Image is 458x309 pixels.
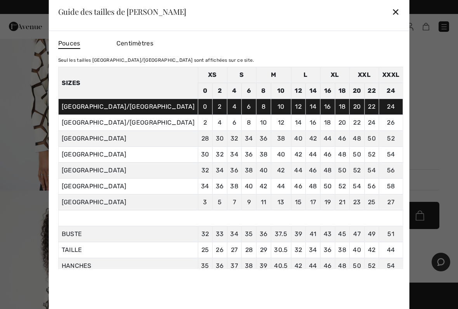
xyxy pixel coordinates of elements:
td: 48 [306,179,321,194]
td: 10 [256,115,271,131]
td: 19 [320,194,335,210]
span: 36 [216,262,224,269]
td: 24 [379,99,403,115]
td: 22 [364,83,379,99]
td: 48 [320,163,335,179]
td: 56 [379,163,403,179]
td: 46 [306,163,321,179]
td: 52 [379,131,403,147]
td: 48 [335,147,350,163]
td: 25 [364,194,379,210]
span: 45 [338,230,346,238]
td: 56 [364,179,379,194]
td: 0 [198,99,213,115]
td: 34 [227,147,242,163]
td: 12 [291,83,306,99]
span: 35 [201,262,209,269]
span: 47 [353,230,361,238]
td: 27 [379,194,403,210]
td: 32 [198,163,213,179]
span: 34 [230,230,238,238]
span: 29 [260,246,267,253]
td: 16 [320,99,335,115]
td: 52 [335,179,350,194]
td: XL [320,67,349,83]
td: 30 [212,131,227,147]
td: 38 [227,179,242,194]
td: 18 [320,115,335,131]
td: 16 [320,83,335,99]
span: 33 [216,230,224,238]
td: HANCHES [58,258,198,274]
td: 44 [291,163,306,179]
span: 37 [231,262,238,269]
td: 36 [227,163,242,179]
td: 4 [227,83,242,99]
span: 32 [201,230,209,238]
td: 21 [335,194,350,210]
td: XS [198,67,227,83]
span: 40 [353,246,361,253]
td: [GEOGRAPHIC_DATA] [58,179,198,194]
td: 30 [198,147,213,163]
span: 28 [245,246,253,253]
td: 50 [349,147,364,163]
span: Centimètres [116,40,153,47]
td: 36 [256,131,271,147]
td: 23 [349,194,364,210]
td: 52 [349,163,364,179]
td: 50 [364,131,379,147]
td: 28 [198,131,213,147]
span: 40.5 [274,262,288,269]
span: 41 [310,230,317,238]
td: M [256,67,291,83]
td: 34 [212,163,227,179]
td: 22 [349,115,364,131]
td: XXXL [379,67,403,83]
td: 14 [291,115,306,131]
span: 34 [309,246,317,253]
span: 42 [368,246,376,253]
span: 54 [387,262,395,269]
span: 44 [387,246,395,253]
td: 40 [291,131,306,147]
td: 34 [242,131,257,147]
td: 42 [306,131,321,147]
td: 52 [364,147,379,163]
span: 37.5 [275,230,287,238]
td: BUSTE [58,226,198,242]
td: 40 [271,147,291,163]
span: 39 [260,262,267,269]
td: [GEOGRAPHIC_DATA] [58,131,198,147]
td: 38 [256,147,271,163]
span: 32 [295,246,302,253]
span: 49 [368,230,376,238]
td: 4 [212,115,227,131]
td: 42 [256,179,271,194]
span: 35 [245,230,253,238]
span: 44 [309,262,317,269]
td: 38 [242,163,257,179]
td: [GEOGRAPHIC_DATA]/[GEOGRAPHIC_DATA] [58,99,198,115]
td: 48 [349,131,364,147]
td: TAILLE [58,242,198,258]
td: 8 [256,83,271,99]
td: 20 [335,115,350,131]
td: 32 [212,147,227,163]
td: 26 [379,115,403,131]
th: Sizes [58,67,198,99]
td: 54 [379,147,403,163]
td: 18 [335,83,350,99]
span: 52 [368,262,376,269]
td: 54 [349,179,364,194]
span: 39 [295,230,302,238]
td: 50 [320,179,335,194]
td: 17 [306,194,321,210]
span: 25 [201,246,209,253]
div: ✕ [392,3,400,20]
td: 10 [271,99,291,115]
td: 54 [364,163,379,179]
td: 34 [198,179,213,194]
span: 50 [353,262,361,269]
td: 12 [271,115,291,131]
